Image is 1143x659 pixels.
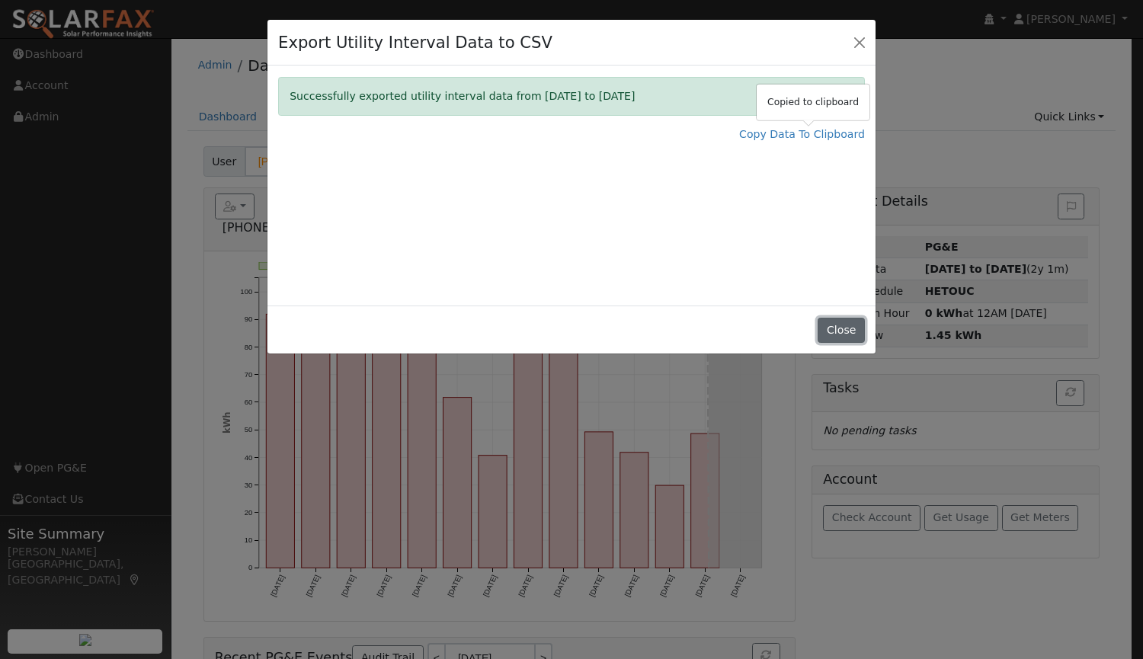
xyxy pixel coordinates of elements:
h4: Export Utility Interval Data to CSV [278,30,552,55]
a: Copy Data To Clipboard [739,126,865,142]
button: Close [832,78,864,115]
div: Successfully exported utility interval data from [DATE] to [DATE] [278,77,865,116]
button: Close [818,318,864,344]
div: Copied to clipboard [757,85,869,120]
button: Close [849,31,870,53]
